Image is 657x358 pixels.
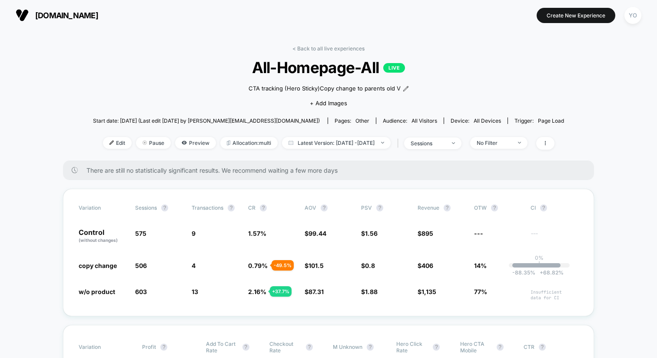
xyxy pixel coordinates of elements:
[142,344,156,350] span: Profit
[135,262,147,269] span: 506
[497,344,504,351] button: ?
[305,262,324,269] span: $
[309,262,324,269] span: 101.5
[452,142,455,144] img: end
[282,137,391,149] span: Latest Version: [DATE] - [DATE]
[161,204,168,211] button: ?
[460,341,492,354] span: Hero CTA mobile
[538,117,564,124] span: Page Load
[103,137,132,149] span: Edit
[228,204,235,211] button: ?
[361,230,378,237] span: $
[535,269,564,276] span: 68.82 %
[365,230,378,237] span: 1.56
[383,63,405,73] p: LIVE
[491,204,498,211] button: ?
[248,262,268,269] span: 0.79 %
[79,229,126,244] p: Control
[474,204,522,211] span: OTW
[192,230,196,237] span: 9
[249,84,401,93] span: CTA tracking (Hero Sticky)Copy change to parents old V
[116,58,540,77] span: All-Homepage-All
[474,262,487,269] span: 14%
[474,288,487,295] span: 77%
[444,204,451,211] button: ?
[537,8,615,23] button: Create New Experience
[335,117,369,124] div: Pages:
[13,8,101,22] button: [DOMAIN_NAME]
[248,230,266,237] span: 1.57 %
[16,9,29,22] img: Visually logo
[289,141,293,145] img: calendar
[220,137,278,149] span: Allocation: multi
[418,288,436,295] span: $
[333,344,362,350] span: M Unknown
[512,269,535,276] span: -88.35 %
[531,231,578,244] span: ---
[531,204,578,211] span: CI
[248,288,266,295] span: 2.16 %
[418,230,433,237] span: $
[79,341,126,354] span: Variation
[135,204,157,211] span: Sessions
[624,7,641,24] div: YO
[361,204,372,211] span: PSV
[474,117,501,124] span: all devices
[433,344,440,351] button: ?
[540,204,547,211] button: ?
[518,142,521,144] img: end
[175,137,216,149] span: Preview
[365,262,375,269] span: 0.8
[227,141,230,145] img: rebalance
[383,117,437,124] div: Audience:
[474,230,483,237] span: ---
[355,117,369,124] span: other
[477,140,511,146] div: No Filter
[418,262,433,269] span: $
[540,269,543,276] span: +
[367,344,374,351] button: ?
[309,288,324,295] span: 87.31
[143,141,147,145] img: end
[269,341,302,354] span: Checkout Rate
[136,137,171,149] span: Pause
[79,262,117,269] span: copy change
[421,262,433,269] span: 406
[524,344,534,350] span: CTR
[305,230,326,237] span: $
[376,204,383,211] button: ?
[421,288,436,295] span: 1,135
[192,204,223,211] span: Transactions
[79,288,115,295] span: w/o product
[306,344,313,351] button: ?
[270,286,292,297] div: + 37.7 %
[248,204,255,211] span: CR
[321,204,328,211] button: ?
[305,288,324,295] span: $
[160,344,167,351] button: ?
[421,230,433,237] span: 895
[242,344,249,351] button: ?
[309,230,326,237] span: 99.44
[79,238,118,243] span: (without changes)
[272,260,294,271] div: - 49.5 %
[305,204,316,211] span: AOV
[396,341,428,354] span: Hero click rate
[411,117,437,124] span: All Visitors
[135,230,146,237] span: 575
[260,204,267,211] button: ?
[206,341,238,354] span: Add To Cart Rate
[444,117,508,124] span: Device:
[514,117,564,124] div: Trigger:
[109,141,114,145] img: edit
[381,142,384,144] img: end
[411,140,445,147] div: sessions
[292,45,365,52] a: < Back to all live experiences
[535,254,544,261] p: 0%
[361,262,375,269] span: $
[395,137,404,150] span: |
[135,288,147,295] span: 603
[93,117,320,124] span: Start date: [DATE] (Last edit [DATE] by [PERSON_NAME][EMAIL_ADDRESS][DOMAIN_NAME])
[622,7,644,24] button: YO
[310,100,347,107] span: + Add Images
